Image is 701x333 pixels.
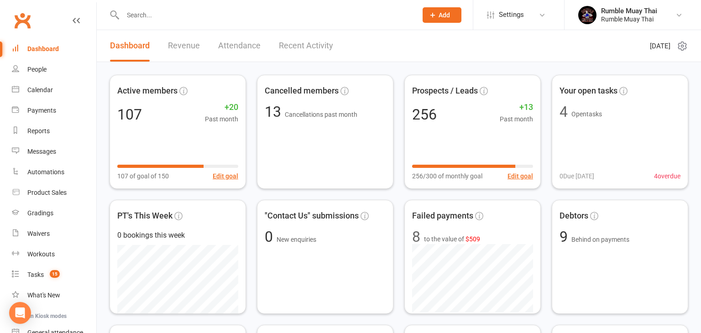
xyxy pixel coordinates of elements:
button: Edit goal [213,171,238,181]
span: Past month [205,114,238,124]
a: Waivers [12,224,96,244]
a: People [12,59,96,80]
a: Reports [12,121,96,141]
a: Dashboard [12,39,96,59]
span: PT's This Week [117,209,173,223]
span: "Contact Us" submissions [265,209,359,223]
span: 107 of goal of 150 [117,171,169,181]
div: 256 [412,107,437,122]
a: Messages [12,141,96,162]
a: Tasks 15 [12,265,96,285]
a: What's New [12,285,96,306]
div: Gradings [27,209,53,217]
a: Workouts [12,244,96,265]
span: $509 [466,235,480,243]
div: Waivers [27,230,50,237]
span: 256/300 of monthly goal [412,171,482,181]
span: New enquiries [277,236,316,243]
div: What's New [27,291,60,299]
a: Payments [12,100,96,121]
a: Revenue [168,30,200,62]
a: Recent Activity [279,30,333,62]
span: Open tasks [571,110,602,118]
div: 8 [412,229,420,244]
span: Add [439,11,450,19]
span: Settings [499,5,524,25]
div: Messages [27,148,56,155]
a: Dashboard [110,30,150,62]
button: Add [423,7,461,23]
span: Debtors [560,209,588,223]
div: Reports [27,127,50,135]
span: Failed payments [412,209,473,223]
div: Workouts [27,250,55,258]
span: 0 [265,228,277,245]
div: People [27,66,47,73]
span: Past month [500,114,533,124]
img: thumb_image1688088946.png [578,6,596,24]
span: 15 [50,270,60,278]
a: Calendar [12,80,96,100]
div: Calendar [27,86,53,94]
div: 0 bookings this week [117,229,238,241]
div: Rumble Muay Thai [601,15,657,23]
span: [DATE] [650,41,670,52]
span: to the value of [424,234,480,244]
div: 107 [117,107,142,122]
div: Dashboard [27,45,59,52]
span: Prospects / Leads [412,84,478,98]
span: +13 [500,101,533,114]
a: Clubworx [11,9,34,32]
span: 0 Due [DATE] [560,171,594,181]
span: Your open tasks [560,84,617,98]
span: 13 [265,103,285,120]
div: Product Sales [27,189,67,196]
span: Active members [117,84,178,98]
div: Open Intercom Messenger [9,302,31,324]
div: Rumble Muay Thai [601,7,657,15]
div: Automations [27,168,64,176]
span: +20 [205,101,238,114]
a: Product Sales [12,182,96,203]
div: Payments [27,107,56,114]
div: Tasks [27,271,44,278]
span: 9 [560,228,571,245]
a: Gradings [12,203,96,224]
div: 4 [560,104,568,119]
a: Automations [12,162,96,182]
input: Search... [120,9,411,21]
span: Behind on payments [571,236,629,243]
span: 4 overdue [654,171,680,181]
button: Edit goal [507,171,533,181]
a: Attendance [218,30,261,62]
span: Cancelled members [265,84,339,98]
span: Cancellations past month [285,111,357,118]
